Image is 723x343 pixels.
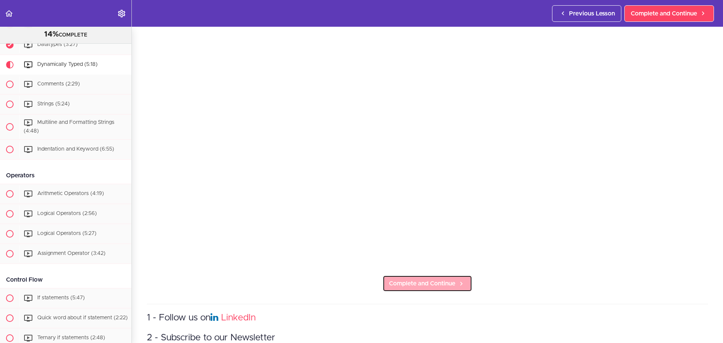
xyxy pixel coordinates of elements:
[37,315,128,320] span: Quick word about if statement (2:22)
[117,9,126,18] svg: Settings Menu
[37,191,104,196] span: Arithmetic Operators (4:19)
[37,62,98,67] span: Dynamically Typed (5:18)
[9,30,122,40] div: COMPLETE
[24,120,114,134] span: Multiline and Formatting Strings (4:48)
[37,295,85,300] span: If statements (5:47)
[37,81,80,87] span: Comments (2:29)
[37,335,105,340] span: Ternary if statements (2:48)
[631,9,697,18] span: Complete and Continue
[552,5,621,22] a: Previous Lesson
[147,312,708,324] h3: 1 - Follow us on
[44,30,59,38] span: 14%
[37,146,114,152] span: Indentation and Keyword (6:55)
[624,5,714,22] a: Complete and Continue
[37,101,70,107] span: Strings (5:24)
[37,42,78,47] span: Datatypes (3:27)
[221,313,256,322] a: LinkedIn
[569,9,615,18] span: Previous Lesson
[37,211,97,216] span: Logical Operators (2:56)
[37,231,96,236] span: Logical Operators (5:27)
[5,9,14,18] svg: Back to course curriculum
[37,251,105,256] span: Assignment Operator (3:42)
